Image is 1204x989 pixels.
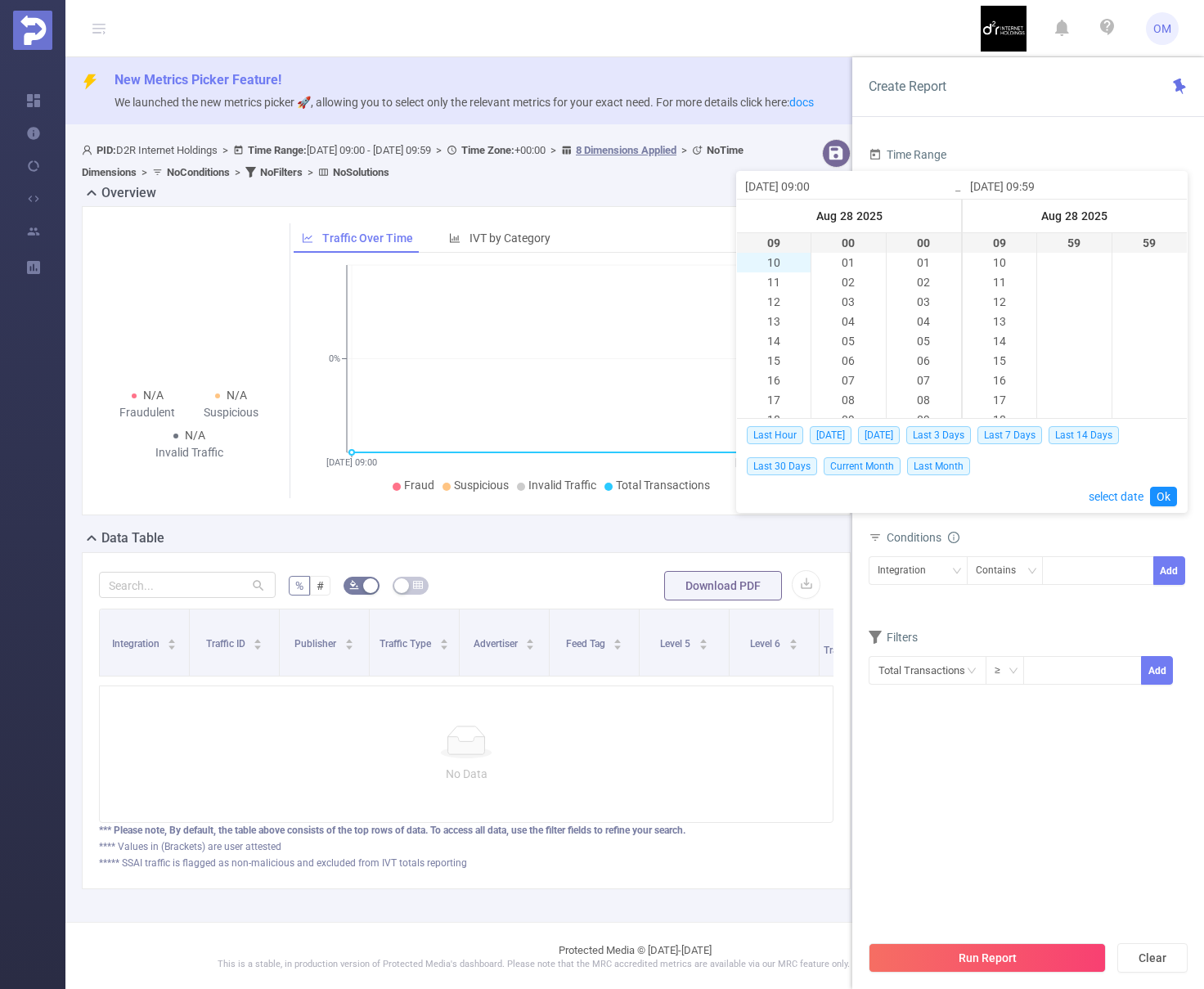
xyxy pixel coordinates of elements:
li: 12 [963,292,1036,312]
div: Integration [878,557,937,584]
button: Add [1141,656,1173,685]
span: We launched the new metrics picker 🚀, allowing you to select only the relevant metrics for your e... [115,96,814,109]
span: Last 14 Days [1049,426,1119,444]
i: icon: caret-up [168,636,177,641]
li: 13 [737,312,811,331]
u: 8 Dimensions Applied [576,144,676,156]
li: 13 [963,312,1036,331]
li: 05 [811,331,885,351]
img: Protected Media [13,11,52,50]
li: 03 [887,292,961,312]
li: 59 [1112,233,1187,253]
li: 59 [1037,233,1111,253]
i: icon: bg-colors [349,580,359,590]
li: 00 [811,233,885,253]
div: *** Please note, By default, the table above consists of the top rows of data. To access all data... [99,823,833,838]
i: icon: caret-up [788,636,797,641]
div: ***** SSAI traffic is flagged as non-malicious and excluded from IVT totals reporting [99,856,833,870]
i: icon: caret-down [526,643,535,648]
span: N/A [143,389,164,402]
i: icon: caret-up [699,636,708,641]
span: Total Transactions [616,479,710,492]
button: Run Report [869,943,1106,973]
tspan: [DATE] 09:59 [735,457,786,468]
i: icon: down [1027,566,1037,578]
div: Invalid Traffic [147,444,231,461]
div: Sort [699,636,708,646]
i: icon: caret-up [439,636,448,641]
li: 09 [737,233,811,253]
li: 06 [811,351,885,371]
li: 02 [811,272,885,292]
span: Traffic Type [380,638,434,650]
span: Level 6 [750,638,783,650]
li: 18 [963,410,1036,429]
div: Sort [613,636,622,646]
b: PID: [97,144,116,156]
a: Ok [1150,487,1177,506]
li: 04 [887,312,961,331]
p: No Data [113,765,820,783]
b: No Filters [260,166,303,178]
span: Conditions [887,531,959,544]
li: 14 [737,331,811,351]
span: # [317,579,324,592]
span: Last Hour [747,426,803,444]
li: 07 [811,371,885,390]
div: Suspicious [190,404,274,421]
span: Integration [112,638,162,650]
li: 01 [811,253,885,272]
b: No Solutions [333,166,389,178]
li: 06 [887,351,961,371]
div: Fraudulent [106,404,190,421]
i: icon: info-circle [948,532,959,543]
li: 11 [737,272,811,292]
li: 07 [887,371,961,390]
li: 16 [963,371,1036,390]
span: % [295,579,303,592]
span: Traffic Over Time [322,232,413,245]
div: Sort [788,636,798,646]
span: Level 5 [660,638,693,650]
span: Last Month [907,457,970,475]
button: Add [1153,556,1185,585]
i: icon: caret-up [613,636,622,641]
li: 04 [811,312,885,331]
i: icon: bar-chart [449,232,460,244]
i: icon: down [952,566,962,578]
p: This is a stable, in production version of Protected Media's dashboard. Please note that the MRC ... [106,958,1163,972]
span: > [230,166,245,178]
li: 14 [963,331,1036,351]
i: icon: caret-up [526,636,535,641]
li: 18 [737,410,811,429]
i: icon: caret-down [788,643,797,648]
span: N/A [227,389,247,402]
i: icon: caret-down [344,643,353,648]
li: 01 [887,253,961,272]
li: 15 [963,351,1036,371]
span: > [676,144,692,156]
span: OM [1153,12,1171,45]
h2: Data Table [101,528,164,548]
b: Time Range: [248,144,307,156]
li: 05 [887,331,961,351]
span: N/A [185,429,205,442]
div: Contains [976,557,1027,584]
li: 09 [963,233,1036,253]
i: icon: caret-up [344,636,353,641]
i: icon: thunderbolt [82,74,98,90]
span: Invalid Traffic [528,479,596,492]
span: > [137,166,152,178]
div: Sort [439,636,449,646]
i: icon: caret-down [168,643,177,648]
li: 09 [811,410,885,429]
span: > [546,144,561,156]
i: icon: table [413,580,423,590]
span: [DATE] [810,426,851,444]
span: Fraud [404,479,434,492]
i: icon: caret-down [254,643,263,648]
li: 02 [887,272,961,292]
li: 00 [887,233,961,253]
span: > [218,144,233,156]
span: D2R Internet Holdings [DATE] 09:00 - [DATE] 09:59 +00:00 [82,144,744,178]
